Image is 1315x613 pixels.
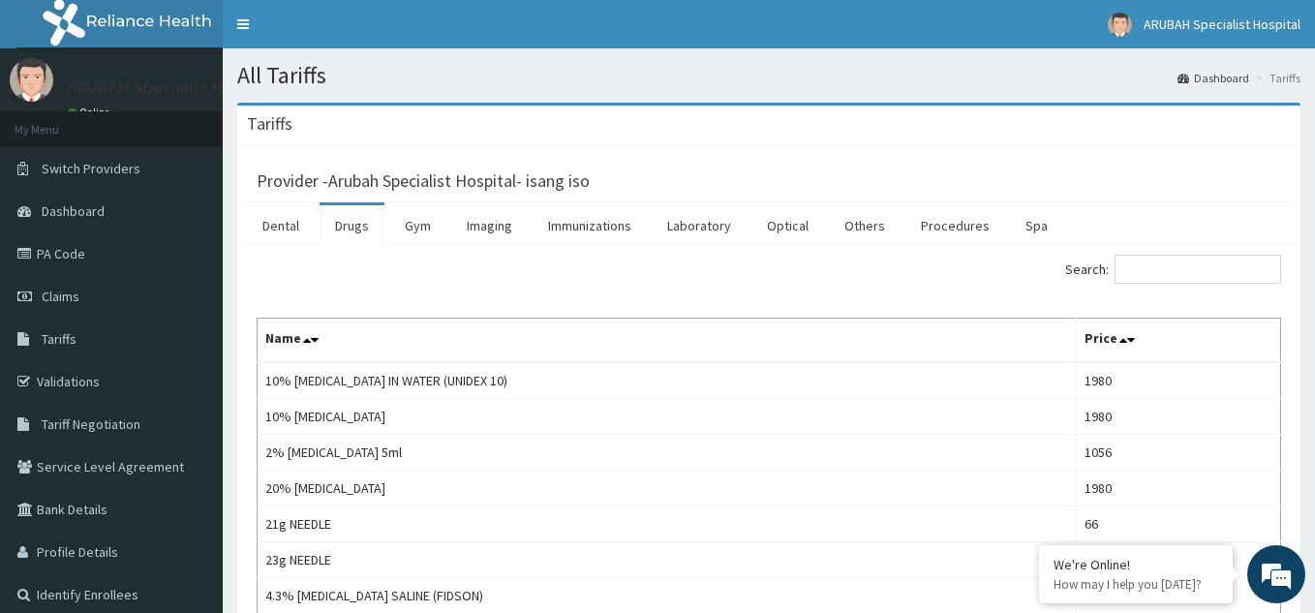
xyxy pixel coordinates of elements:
th: Name [258,319,1077,363]
td: 1056 [1076,435,1280,471]
li: Tariffs [1251,70,1300,86]
a: Imaging [451,205,528,246]
th: Price [1076,319,1280,363]
span: Tariff Negotiation [42,415,140,433]
a: Dental [247,205,315,246]
a: Optical [751,205,824,246]
a: Immunizations [533,205,647,246]
h3: Provider - Arubah Specialist Hospital- isang iso [257,172,590,190]
label: Search: [1065,255,1281,284]
td: 1980 [1076,399,1280,435]
td: 66 [1076,542,1280,578]
span: Claims [42,288,79,305]
td: 20% [MEDICAL_DATA] [258,471,1077,506]
td: 10% [MEDICAL_DATA] IN WATER (UNIDEX 10) [258,362,1077,399]
a: Dashboard [1177,70,1249,86]
td: 1980 [1076,471,1280,506]
a: Procedures [905,205,1005,246]
a: Drugs [320,205,384,246]
input: Search: [1115,255,1281,284]
span: ARUBAH Specialist Hospital [1144,15,1300,33]
a: Others [829,205,901,246]
h1: All Tariffs [237,63,1300,88]
td: 23g NEEDLE [258,542,1077,578]
img: User Image [10,58,53,102]
td: 10% [MEDICAL_DATA] [258,399,1077,435]
a: Online [68,106,114,119]
span: Switch Providers [42,160,140,177]
td: 21g NEEDLE [258,506,1077,542]
span: Dashboard [42,202,105,220]
a: Laboratory [652,205,747,246]
img: User Image [1108,13,1132,37]
h3: Tariffs [247,115,292,133]
p: ARUBAH Specialist Hospital [68,78,276,96]
a: Gym [389,205,446,246]
span: Tariffs [42,330,76,348]
a: Spa [1010,205,1063,246]
td: 66 [1076,506,1280,542]
div: We're Online! [1054,556,1218,573]
td: 2% [MEDICAL_DATA] 5ml [258,435,1077,471]
p: How may I help you today? [1054,576,1218,593]
td: 1980 [1076,362,1280,399]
